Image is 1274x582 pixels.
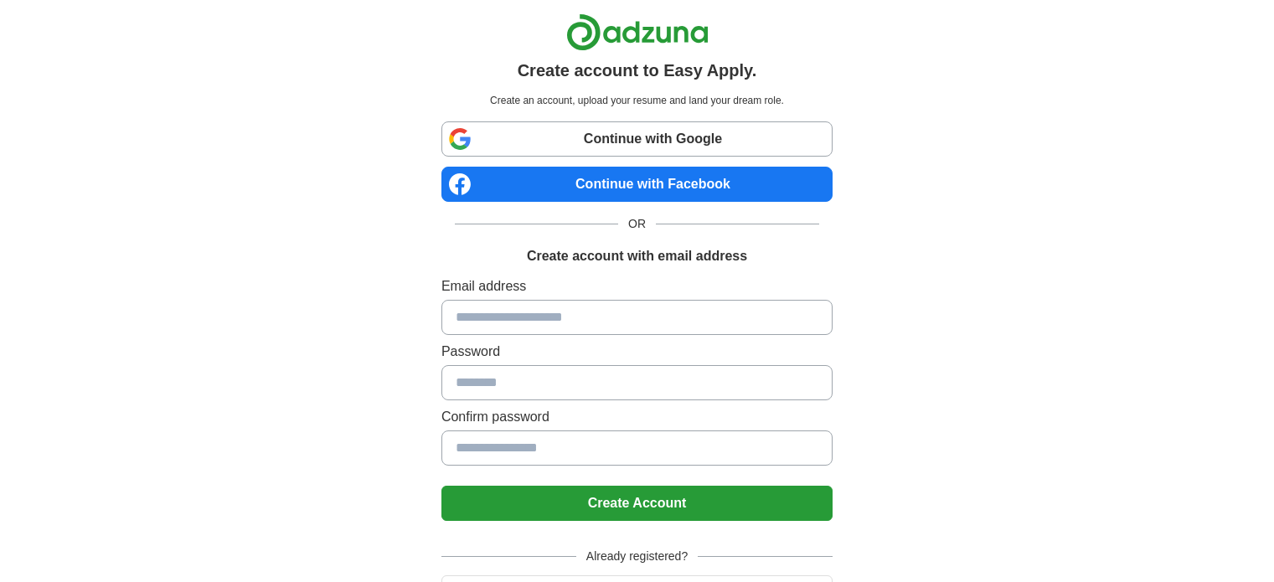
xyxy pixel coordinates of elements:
label: Confirm password [441,407,833,427]
h1: Create account to Easy Apply. [518,58,757,83]
p: Create an account, upload your resume and land your dream role. [445,93,829,108]
label: Password [441,342,833,362]
span: OR [618,215,656,233]
img: Adzuna logo [566,13,709,51]
a: Continue with Google [441,121,833,157]
span: Already registered? [576,548,698,565]
label: Email address [441,276,833,296]
button: Create Account [441,486,833,521]
h1: Create account with email address [527,246,747,266]
a: Continue with Facebook [441,167,833,202]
